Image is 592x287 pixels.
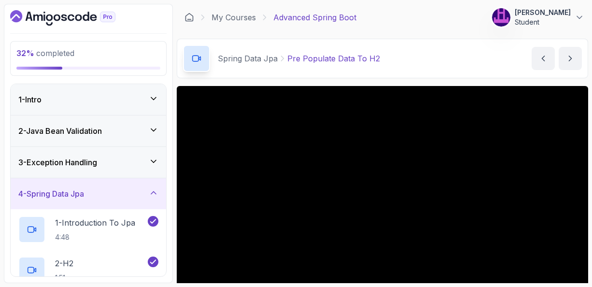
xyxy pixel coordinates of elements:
p: Pre Populate Data To H2 [287,53,380,64]
iframe: chat widget [532,227,592,273]
img: user profile image [492,8,510,27]
button: 3-Exception Handling [11,147,166,178]
h3: 1 - Intro [18,94,42,105]
a: Dashboard [184,13,194,22]
button: 1-Intro [11,84,166,115]
button: previous content [532,47,555,70]
button: 2-Java Bean Validation [11,115,166,146]
p: 1 - Introduction To Jpa [55,217,135,229]
span: completed [16,48,74,58]
a: Dashboard [10,10,138,26]
button: user profile image[PERSON_NAME]Student [492,8,584,27]
button: next content [559,47,582,70]
button: 2-H21:51 [18,257,158,284]
p: 4:48 [55,232,135,242]
button: 1-Introduction To Jpa4:48 [18,216,158,243]
h3: 2 - Java Bean Validation [18,125,102,137]
a: My Courses [211,12,256,23]
span: 32 % [16,48,34,58]
h3: 4 - Spring Data Jpa [18,188,84,200]
p: 2 - H2 [55,258,73,269]
p: Spring Data Jpa [218,53,278,64]
h3: 3 - Exception Handling [18,157,97,168]
p: Advanced Spring Boot [273,12,356,23]
p: 1:51 [55,273,73,283]
button: 4-Spring Data Jpa [11,178,166,209]
p: Student [515,17,571,27]
p: [PERSON_NAME] [515,8,571,17]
